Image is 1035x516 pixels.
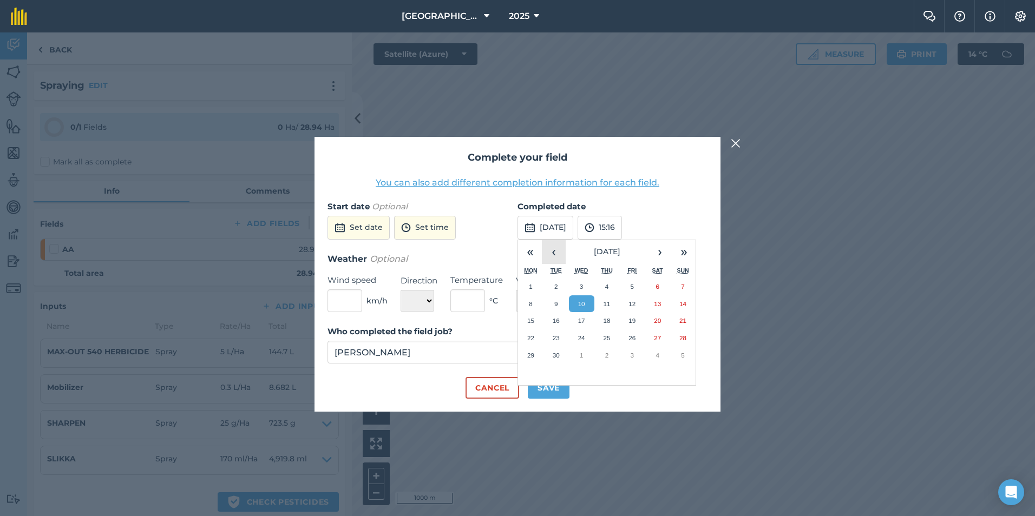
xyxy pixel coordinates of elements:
[569,295,594,313] button: September 10, 2025
[527,334,534,341] abbr: September 22, 2025
[372,201,408,211] em: Optional
[554,300,558,307] abbr: September 9, 2025
[619,347,645,364] button: October 3, 2025
[628,317,636,324] abbr: September 19, 2025
[518,329,543,347] button: September 22, 2025
[998,479,1024,505] div: Open Intercom Messenger
[543,312,569,329] button: September 16, 2025
[585,221,594,234] img: svg+xml;base64,PD94bWwgdmVyc2lvbj0iMS4wIiBlbmNvZGluZz0idXRmLTgiPz4KPCEtLSBHZW5lcmF0b3I6IEFkb2JlIE...
[594,295,620,313] button: September 11, 2025
[645,329,670,347] button: September 27, 2025
[566,240,648,264] button: [DATE]
[619,329,645,347] button: September 26, 2025
[543,278,569,295] button: September 2, 2025
[619,312,645,329] button: September 19, 2025
[578,300,585,307] abbr: September 10, 2025
[594,347,620,364] button: October 2, 2025
[1014,11,1027,22] img: A cog icon
[670,329,696,347] button: September 28, 2025
[553,317,560,324] abbr: September 16, 2025
[366,295,388,307] span: km/h
[627,267,637,274] abbr: Friday
[656,283,659,290] abbr: September 6, 2025
[923,11,936,22] img: Two speech bubbles overlapping with the left bubble in the forefront
[517,201,586,211] strong: Completed date
[645,278,670,295] button: September 6, 2025
[594,247,620,256] span: [DATE]
[569,278,594,295] button: September 3, 2025
[327,252,708,266] h3: Weather
[654,300,661,307] abbr: September 13, 2025
[509,10,529,23] span: 2025
[11,8,27,25] img: fieldmargin Logo
[594,312,620,329] button: September 18, 2025
[402,10,480,23] span: [GEOGRAPHIC_DATA]
[543,295,569,313] button: September 9, 2025
[605,283,608,290] abbr: September 4, 2025
[679,300,686,307] abbr: September 14, 2025
[525,221,535,234] img: svg+xml;base64,PD94bWwgdmVyc2lvbj0iMS4wIiBlbmNvZGluZz0idXRmLTgiPz4KPCEtLSBHZW5lcmF0b3I6IEFkb2JlIE...
[518,295,543,313] button: September 8, 2025
[517,216,573,240] button: [DATE]
[631,283,634,290] abbr: September 5, 2025
[603,300,610,307] abbr: September 11, 2025
[518,347,543,364] button: September 29, 2025
[569,312,594,329] button: September 17, 2025
[450,274,503,287] label: Temperature
[670,278,696,295] button: September 7, 2025
[580,283,583,290] abbr: September 3, 2025
[670,312,696,329] button: September 21, 2025
[679,334,686,341] abbr: September 28, 2025
[645,347,670,364] button: October 4, 2025
[553,352,560,359] abbr: September 30, 2025
[681,283,684,290] abbr: September 7, 2025
[670,347,696,364] button: October 5, 2025
[631,352,634,359] abbr: October 3, 2025
[527,352,534,359] abbr: September 29, 2025
[654,334,661,341] abbr: September 27, 2025
[327,274,388,287] label: Wind speed
[370,254,408,264] em: Optional
[518,312,543,329] button: September 15, 2025
[489,295,498,307] span: ° C
[619,295,645,313] button: September 12, 2025
[628,300,636,307] abbr: September 12, 2025
[731,137,741,150] img: svg+xml;base64,PHN2ZyB4bWxucz0iaHR0cDovL3d3dy53My5vcmcvMjAwMC9zdmciIHdpZHRoPSIyMiIgaGVpZ2h0PSIzMC...
[327,201,370,211] strong: Start date
[645,295,670,313] button: September 13, 2025
[401,274,437,287] label: Direction
[516,274,569,287] label: Weather
[394,216,456,240] button: Set time
[578,317,585,324] abbr: September 17, 2025
[335,221,345,234] img: svg+xml;base64,PD94bWwgdmVyc2lvbj0iMS4wIiBlbmNvZGluZz0idXRmLTgiPz4KPCEtLSBHZW5lcmF0b3I6IEFkb2JlIE...
[575,267,588,274] abbr: Wednesday
[619,278,645,295] button: September 5, 2025
[553,334,560,341] abbr: September 23, 2025
[670,295,696,313] button: September 14, 2025
[527,317,534,324] abbr: September 15, 2025
[652,267,663,274] abbr: Saturday
[645,312,670,329] button: September 20, 2025
[518,240,542,264] button: «
[628,334,636,341] abbr: September 26, 2025
[327,326,453,336] strong: Who completed the field job?
[677,267,689,274] abbr: Sunday
[580,352,583,359] abbr: October 1, 2025
[524,267,538,274] abbr: Monday
[985,10,995,23] img: svg+xml;base64,PHN2ZyB4bWxucz0iaHR0cDovL3d3dy53My5vcmcvMjAwMC9zdmciIHdpZHRoPSIxNyIgaGVpZ2h0PSIxNy...
[594,329,620,347] button: September 25, 2025
[656,352,659,359] abbr: October 4, 2025
[554,283,558,290] abbr: September 2, 2025
[654,317,661,324] abbr: September 20, 2025
[376,176,659,189] button: You can also add different completion information for each field.
[672,240,696,264] button: »
[529,283,532,290] abbr: September 1, 2025
[679,317,686,324] abbr: September 21, 2025
[543,347,569,364] button: September 30, 2025
[578,334,585,341] abbr: September 24, 2025
[594,278,620,295] button: September 4, 2025
[327,216,390,240] button: Set date
[543,329,569,347] button: September 23, 2025
[551,267,562,274] abbr: Tuesday
[648,240,672,264] button: ›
